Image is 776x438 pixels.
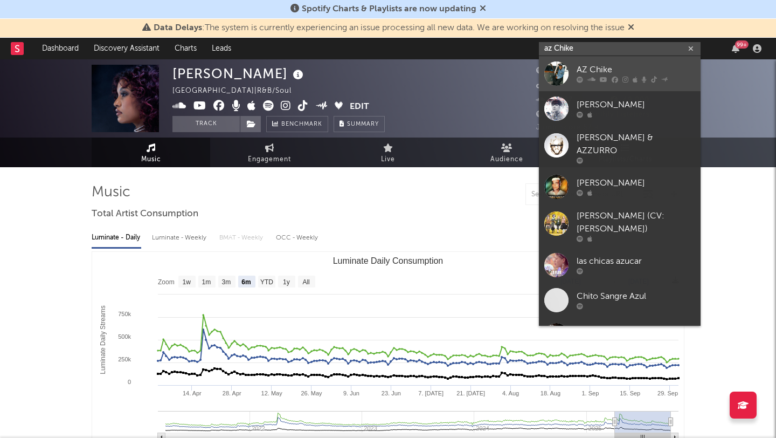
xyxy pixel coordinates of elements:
span: Music [141,153,161,166]
span: : The system is currently experiencing an issue processing all new data. We are working on resolv... [154,24,625,32]
div: [PERSON_NAME] [577,177,695,190]
text: 250k [118,356,131,362]
a: Discovery Assistant [86,38,167,59]
text: 23. Jun [382,390,401,396]
div: OCC - Weekly [276,229,319,247]
a: las chicas azucar [539,248,701,283]
a: Music [92,138,210,167]
div: [PERSON_NAME] & AZZURRO [577,132,695,158]
span: Engagement [248,153,291,166]
a: [PERSON_NAME] [539,169,701,204]
text: 1. Sep [581,390,599,396]
div: Chito Sangre Azul [577,290,695,303]
span: Data Delays [154,24,202,32]
button: Summary [334,116,385,132]
text: 3m [222,278,231,286]
a: AZ Chike [539,56,701,91]
span: 1,610,863 Monthly Listeners [536,111,650,118]
span: Total Artist Consumption [92,208,198,221]
a: [PERSON_NAME] (CV: [PERSON_NAME]) [539,204,701,248]
a: Engagement [210,138,329,167]
text: 1m [202,278,211,286]
div: las chicas azucar [577,255,695,268]
a: Live [329,138,447,167]
div: Luminate - Weekly [152,229,209,247]
a: Charts [167,38,204,59]
div: [PERSON_NAME] [172,65,306,83]
div: AZ Chike [577,64,695,77]
input: Search for artists [539,42,701,56]
text: 7. [DATE] [418,390,444,396]
text: 21. [DATE] [456,390,485,396]
text: 15. Sep [620,390,640,396]
text: YTD [260,278,273,286]
a: Benchmark [266,116,328,132]
span: Spotify Charts & Playlists are now updating [302,5,476,13]
a: Banda Cerro Azul De Chicago [539,318,701,353]
input: Search by song name or URL [526,190,640,199]
div: [PERSON_NAME] [577,99,695,112]
text: Luminate Daily Consumption [333,256,444,265]
a: [PERSON_NAME] & AZZURRO [539,126,701,169]
span: Audience [490,153,523,166]
text: 18. Aug [541,390,560,396]
text: 9. Jun [343,390,359,396]
text: Luminate Daily Streams [99,305,107,374]
text: 26. May [301,390,322,396]
text: 0 [128,379,131,385]
text: Zoom [158,278,175,286]
span: 291,788 [536,67,578,74]
text: 14. Apr [183,390,202,396]
span: Summary [347,121,379,127]
text: 750k [118,311,131,317]
span: Live [381,153,395,166]
div: [PERSON_NAME] (CV: [PERSON_NAME]) [577,210,695,236]
text: 1w [183,278,191,286]
text: 6m [241,278,251,286]
span: Benchmark [281,118,322,131]
span: Jump Score: 57.9 [536,124,599,131]
a: [PERSON_NAME] [539,91,701,126]
text: 29. Sep [657,390,678,396]
text: All [302,278,309,286]
text: 4. Aug [502,390,519,396]
div: Luminate - Daily [92,229,141,247]
div: [GEOGRAPHIC_DATA] | R&B/Soul [172,85,304,98]
span: 30,537 [536,97,573,104]
span: Dismiss [628,24,634,32]
a: Leads [204,38,239,59]
span: 19,200 [536,82,573,89]
a: Audience [447,138,566,167]
a: Chito Sangre Azul [539,283,701,318]
text: 12. May [261,390,283,396]
text: 500k [118,333,131,340]
text: 1y [283,278,290,286]
button: Track [172,116,240,132]
div: 99 + [735,40,749,49]
div: Banda Cerro Azul De Chicago [577,325,695,338]
button: 99+ [732,44,739,53]
text: 28. Apr [223,390,241,396]
a: Dashboard [34,38,86,59]
span: Dismiss [480,5,486,13]
button: Edit [350,100,369,114]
